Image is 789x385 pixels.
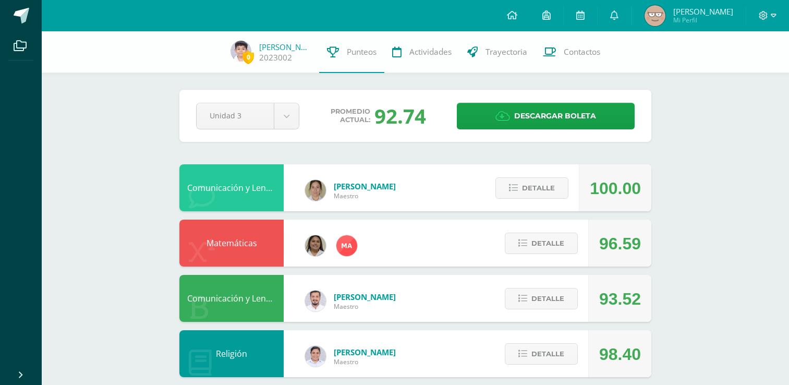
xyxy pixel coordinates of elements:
div: Religión [179,330,284,377]
span: Maestro [334,302,396,311]
img: 1a0cc0ddd47f61da91b0abb8a48440b5.png [305,235,326,256]
span: Punteos [347,46,377,57]
img: 9c3d4e3bc2569b0cb0862bd1afcd4ae3.png [305,180,326,201]
img: b5fd47c4e191371057ef3ca694c907b3.png [305,346,326,367]
span: Detalle [531,234,564,253]
div: 92.74 [374,102,426,129]
span: Promedio actual: [331,107,370,124]
div: 93.52 [599,275,641,322]
span: Contactos [564,46,600,57]
a: Unidad 3 [197,103,299,129]
span: Trayectoria [485,46,527,57]
a: Contactos [535,31,608,73]
a: [PERSON_NAME] [259,42,311,52]
button: Detalle [505,343,578,365]
span: Detalle [531,344,564,364]
span: Actividades [409,46,452,57]
button: Detalle [505,288,578,309]
a: 2023002 [259,52,292,63]
span: Descargar boleta [514,103,596,129]
img: daefb442b3a767676efe79e575d62009.png [230,41,251,62]
span: [PERSON_NAME] [673,6,733,17]
img: b08fa849ce700c2446fec7341b01b967.png [645,5,665,26]
div: 98.40 [599,331,641,378]
span: 0 [242,51,254,64]
button: Detalle [495,177,568,199]
a: Punteos [319,31,384,73]
span: [PERSON_NAME] [334,292,396,302]
div: Comunicación y Lenguaje L3 Inglés [179,164,284,211]
div: 100.00 [590,165,641,212]
span: Detalle [522,178,555,198]
div: Matemáticas [179,220,284,267]
img: 3113e19f57236a14c335fa74630e3fe5.png [305,291,326,311]
span: Detalle [531,289,564,308]
span: Unidad 3 [210,103,261,128]
span: Mi Perfil [673,16,733,25]
a: Actividades [384,31,459,73]
div: Comunicación y Lenguaje L1 [179,275,284,322]
a: Trayectoria [459,31,535,73]
span: Maestro [334,191,396,200]
span: [PERSON_NAME] [334,347,396,357]
div: 96.59 [599,220,641,267]
span: [PERSON_NAME] [334,181,396,191]
button: Detalle [505,233,578,254]
img: 930a2c371cbcd3d774adb30b430bcb1e.png [336,235,357,256]
a: Descargar boleta [457,103,635,129]
span: Maestro [334,357,396,366]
